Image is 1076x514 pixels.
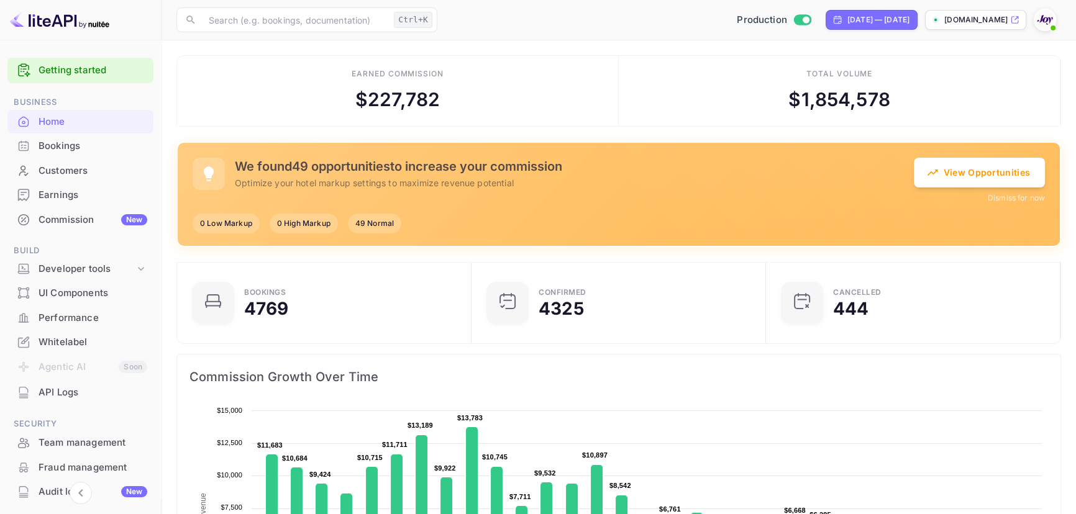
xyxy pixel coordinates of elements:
div: UI Components [7,281,153,305]
a: Audit logsNew [7,480,153,503]
div: Fraud management [39,461,147,475]
div: Earnings [39,188,147,202]
div: 4769 [244,300,289,317]
img: LiteAPI logo [10,10,109,30]
button: View Opportunities [914,158,1045,187]
div: Developer tools [7,258,153,280]
button: Collapse navigation [70,482,92,504]
div: New [121,486,147,497]
div: API Logs [39,385,147,400]
div: Commission [39,213,147,227]
a: Earnings [7,183,153,206]
span: Security [7,417,153,431]
span: Build [7,244,153,258]
text: $9,532 [534,469,556,477]
div: Customers [7,159,153,183]
text: $8,542 [609,482,631,489]
a: Team management [7,431,153,454]
span: 49 Normal [348,218,401,229]
text: $7,711 [509,493,531,500]
span: 0 High Markup [270,218,338,229]
a: Getting started [39,63,147,78]
div: Earned commission [352,68,444,79]
div: $ 1,854,578 [788,86,890,114]
div: Home [39,115,147,129]
a: CommissionNew [7,208,153,231]
div: [DATE] — [DATE] [847,14,910,25]
div: Whitelabel [7,330,153,354]
text: $9,922 [434,464,456,472]
div: Home [7,110,153,134]
a: Customers [7,159,153,182]
text: $11,711 [382,441,408,448]
div: 4325 [539,300,584,317]
div: 444 [833,300,869,317]
text: $10,715 [357,454,383,461]
div: Audit logsNew [7,480,153,504]
div: Audit logs [39,485,147,499]
input: Search (e.g. bookings, documentation) [201,7,389,32]
text: $12,500 [217,439,242,446]
text: $9,424 [309,471,331,478]
text: $13,783 [457,414,483,422]
text: $10,684 [282,454,308,462]
text: $13,189 [408,422,433,429]
div: Total volume [806,68,873,79]
div: API Logs [7,381,153,405]
div: CANCELLED [833,289,882,296]
a: Whitelabel [7,330,153,353]
div: Customers [39,164,147,178]
div: CommissionNew [7,208,153,232]
h5: We found 49 opportunities to increase your commission [235,159,914,174]
div: Performance [39,311,147,325]
text: $15,000 [217,407,242,414]
div: Whitelabel [39,335,147,349]
div: Bookings [39,139,147,153]
button: Dismiss for now [988,192,1045,204]
div: Earnings [7,183,153,207]
div: $ 227,782 [355,86,440,114]
text: $10,897 [582,451,608,459]
p: [DOMAIN_NAME] [944,14,1008,25]
div: Getting started [7,58,153,83]
a: Home [7,110,153,133]
text: $10,000 [217,471,242,479]
a: Fraud management [7,456,153,479]
div: Bookings [244,289,286,296]
text: $6,761 [659,505,681,513]
div: Developer tools [39,262,135,276]
a: UI Components [7,281,153,304]
div: New [121,214,147,225]
a: API Logs [7,381,153,404]
div: Team management [7,431,153,455]
a: Performance [7,306,153,329]
a: Bookings [7,134,153,157]
div: Fraud management [7,456,153,480]
span: Commission Growth Over Time [189,367,1048,387]
div: Switch to Sandbox mode [732,13,816,27]
div: Bookings [7,134,153,158]
img: With Joy [1035,10,1055,30]
text: $6,668 [784,507,806,514]
span: Production [737,13,787,27]
text: $10,745 [482,453,508,461]
p: Optimize your hotel markup settings to maximize revenue potential [235,176,914,189]
span: 0 Low Markup [193,218,260,229]
div: Ctrl+K [394,12,432,28]
text: $7,500 [221,503,242,511]
div: Performance [7,306,153,330]
text: $11,683 [257,441,283,449]
div: Confirmed [539,289,586,296]
span: Business [7,96,153,109]
div: Team management [39,436,147,450]
div: UI Components [39,286,147,300]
